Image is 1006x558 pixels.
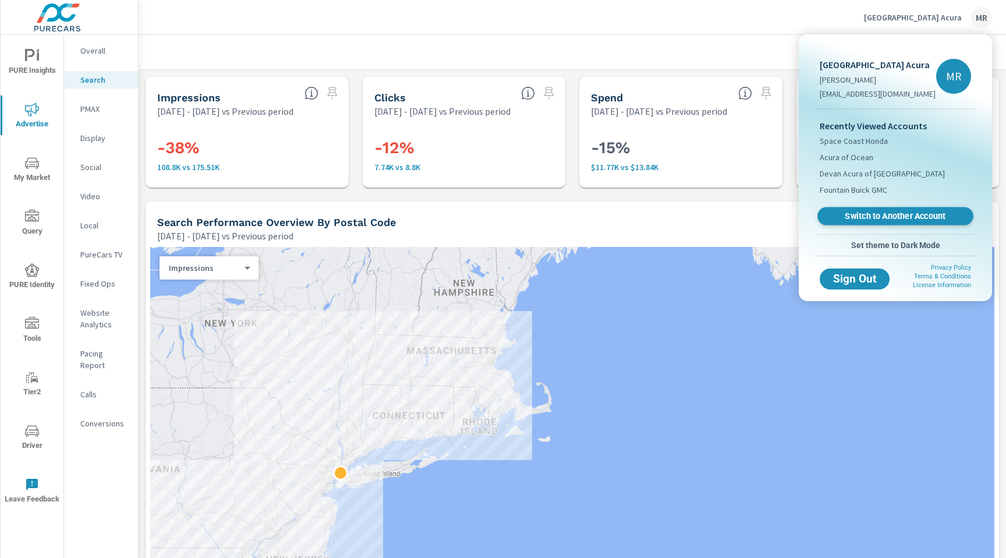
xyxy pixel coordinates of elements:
a: License Information [913,281,971,289]
span: Set theme to Dark Mode [820,240,971,250]
span: Switch to Another Account [824,211,966,222]
button: Sign Out [820,269,890,289]
p: [GEOGRAPHIC_DATA] Acura [820,58,936,72]
a: Privacy Policy [931,264,971,271]
button: Set theme to Dark Mode [815,235,976,256]
a: Terms & Conditions [914,273,971,280]
a: Switch to Another Account [817,207,973,225]
p: [EMAIL_ADDRESS][DOMAIN_NAME] [820,88,936,100]
span: Space Coast Honda [820,135,888,147]
p: Recently Viewed Accounts [820,119,971,133]
span: Acura of Ocean [820,151,873,163]
span: Sign Out [829,274,880,284]
span: Devan Acura of [GEOGRAPHIC_DATA] [820,168,945,179]
span: Fountain Buick GMC [820,184,887,196]
p: [PERSON_NAME] [820,74,936,86]
div: MR [936,59,971,94]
